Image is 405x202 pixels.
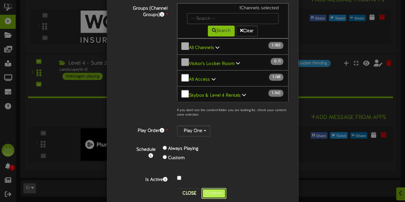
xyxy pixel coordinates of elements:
[168,146,198,152] label: Always Playing
[177,70,289,86] button: All Access 1 /48
[274,59,278,64] span: 0
[189,45,214,50] b: All Channels
[177,54,289,71] button: Visitor's Locker Room 0 /1
[201,188,226,199] button: Confirm
[268,42,283,49] span: / 80
[208,26,235,36] button: Search
[136,147,156,152] b: Schedule
[112,125,172,134] label: Play Order
[182,5,284,13] div: 1 Channels selected
[189,77,210,82] b: All Access
[179,188,200,198] button: Close
[189,93,240,98] b: Skybox & Level 4 Rentals
[177,125,210,136] button: Play One
[269,74,283,81] span: / 48
[271,43,274,48] span: 1
[189,61,234,66] b: Visitor's Locker Room
[271,58,283,65] span: / 1
[177,86,289,102] button: Skybox & Level 4 Rentals 1 /60
[112,174,172,183] label: Is Active
[268,90,283,97] span: / 60
[112,3,172,18] label: Groups (Channel Groups)
[187,13,279,24] input: -- Search --
[272,75,275,79] span: 1
[168,155,185,161] label: Custom
[236,26,258,36] button: Clear
[271,91,274,95] span: 1
[177,38,289,55] button: All Channels 1 /80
